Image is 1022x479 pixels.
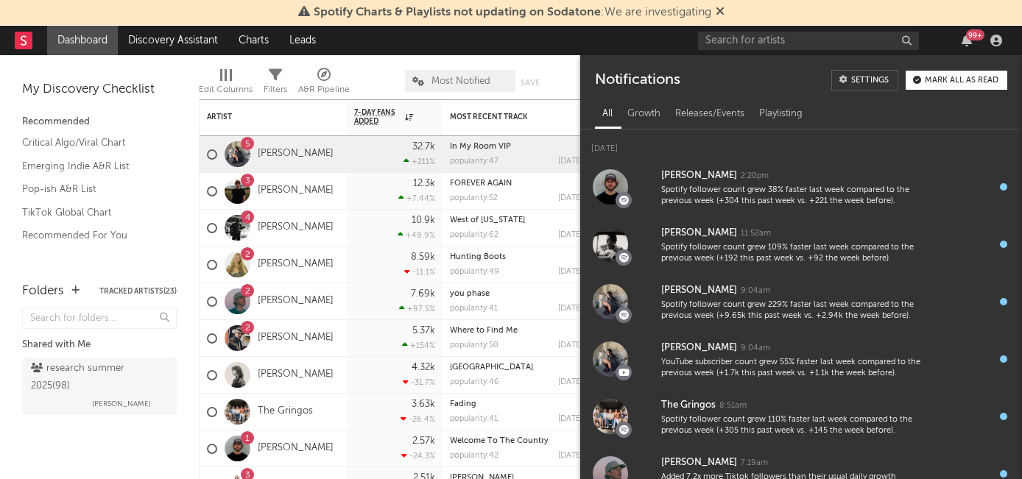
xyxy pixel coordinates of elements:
span: Dismiss [716,7,725,18]
div: West of Ohio [450,216,582,224]
div: [PERSON_NAME] [661,282,737,299]
a: Settings [831,70,898,91]
div: 7:19am [741,458,768,469]
a: [PERSON_NAME]11:52amSpotify follower count grew 109% faster last week compared to the previous we... [580,216,1022,273]
div: you phase [450,290,582,298]
div: A&R Pipeline [298,63,350,105]
div: popularity: 46 [450,378,499,386]
a: West of [US_STATE] [450,216,525,224]
a: [PERSON_NAME] [258,258,334,271]
div: Welcome To The Country [450,437,582,445]
div: popularity: 42 [450,452,498,460]
a: Dashboard [47,26,118,55]
div: Hunting Boots [450,253,582,261]
div: 4.32k [412,363,435,372]
div: 8:51am [719,400,747,411]
div: [DATE] [558,268,582,276]
a: The Gringos [258,405,313,418]
div: popularity: 41 [450,305,498,313]
div: 11:52am [741,228,771,239]
a: [PERSON_NAME] [258,332,334,344]
div: +154 % [402,341,435,350]
a: [PERSON_NAME]9:04amSpotify follower count grew 229% faster last week compared to the previous wee... [580,273,1022,330]
div: Artist [207,113,317,121]
span: Spotify Charts & Playlists not updating on Sodatone [314,7,601,18]
div: 99 + [966,29,984,40]
div: Spotify follower count grew 38% faster last week compared to the previous week (+304 this past we... [661,185,920,207]
div: -26.4 % [401,414,435,424]
div: Recommended [22,113,177,131]
div: popularity: 47 [450,157,498,166]
div: New House [450,363,582,372]
div: [DATE] [558,194,582,202]
div: [DATE] [558,341,582,350]
div: Mark all as read [925,77,998,85]
div: +97.5 % [399,304,435,313]
div: +7.44 % [398,194,435,203]
a: Leads [279,26,326,55]
span: Most Notified [431,77,490,86]
div: [PERSON_NAME] [661,454,737,472]
div: +211 % [403,157,435,166]
a: [PERSON_NAME] [258,221,334,234]
div: [DATE] [558,415,582,423]
div: Most Recent Track [450,113,560,121]
div: popularity: 49 [450,268,499,276]
div: -31.7 % [403,377,435,387]
a: In My Room VIP [450,143,511,151]
div: Spotify follower count grew 110% faster last week compared to the previous week (+305 this past w... [661,414,920,437]
div: 2.57k [412,436,435,446]
div: popularity: 41 [450,415,498,423]
a: [PERSON_NAME] [258,442,334,455]
a: Charts [228,26,279,55]
div: 32.7k [412,142,435,152]
div: Shared with Me [22,336,177,354]
span: [PERSON_NAME] [92,395,151,413]
div: [DATE] [580,129,1022,158]
a: Welcome To The Country [450,437,549,445]
a: The Gringos8:51amSpotify follower count grew 110% faster last week compared to the previous week ... [580,388,1022,445]
a: Recommended For You [22,227,162,244]
div: -24.3 % [401,451,435,461]
div: [DATE] [558,231,582,239]
a: [PERSON_NAME] [258,369,334,381]
a: [PERSON_NAME] [258,185,334,197]
div: Where to Find Me [450,327,582,335]
div: 8.59k [411,252,435,262]
div: YouTube subscriber count grew 55% faster last week compared to the previous week (+1.7k this past... [661,357,920,380]
a: Hunting Boots [450,253,506,261]
a: Emerging Indie A&R List [22,158,162,174]
div: popularity: 52 [450,194,498,202]
div: 5.37k [412,326,435,336]
a: you phase [450,290,490,298]
div: [DATE] [558,452,582,460]
button: 99+ [962,35,972,46]
div: Fading [450,400,582,408]
div: research summer 2025 ( 98 ) [31,360,164,395]
div: In My Room VIP [450,143,582,151]
div: 9:04am [741,285,770,297]
div: 2:20pm [741,171,769,182]
div: [PERSON_NAME] [661,167,737,185]
a: [GEOGRAPHIC_DATA] [450,363,533,372]
a: [PERSON_NAME] [258,148,334,160]
div: [DATE] [558,378,582,386]
a: Discovery Assistant [118,26,228,55]
span: : We are investigating [314,7,711,18]
div: Edit Columns [199,63,253,105]
div: Playlisting [752,102,810,127]
div: All [595,102,620,127]
a: research summer 2025(98)[PERSON_NAME] [22,358,177,415]
input: Search for folders... [22,308,177,329]
div: Spotify follower count grew 109% faster last week compared to the previous week (+192 this past w... [661,242,920,265]
div: [DATE] [558,305,582,313]
a: TikTok Global Chart [22,205,162,221]
div: Growth [620,102,668,127]
a: [PERSON_NAME] [258,295,334,308]
button: Save [521,79,540,87]
div: [PERSON_NAME] [661,339,737,357]
div: 9:04am [741,343,770,354]
div: [DATE] [558,157,582,166]
input: Search for artists [698,32,919,50]
div: Settings [851,77,889,85]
